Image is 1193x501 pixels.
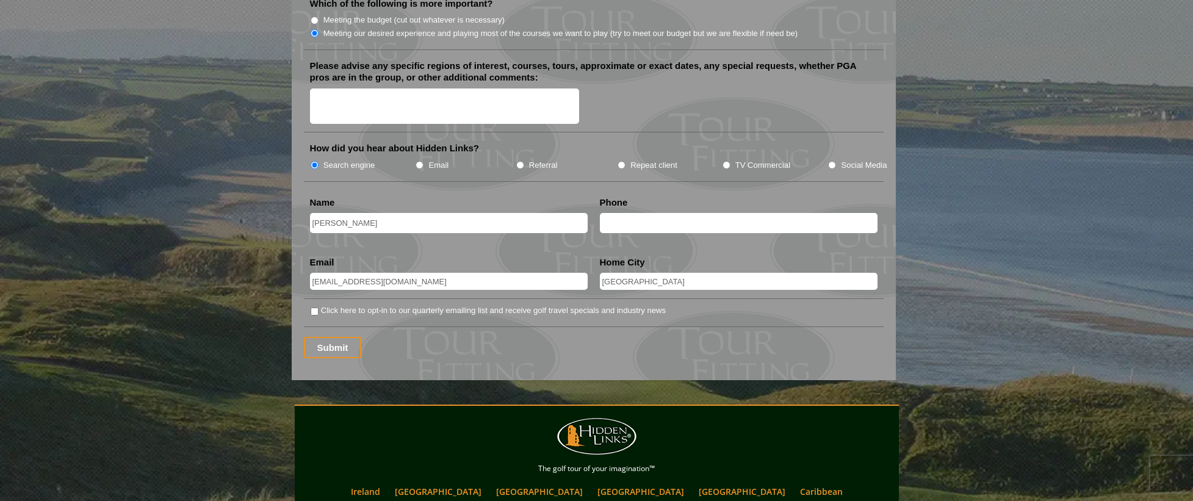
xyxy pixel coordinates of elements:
label: Meeting our desired experience and playing most of the courses we want to play (try to meet our b... [323,27,798,40]
label: Please advise any specific regions of interest, courses, tours, approximate or exact dates, any s... [310,60,878,84]
label: Repeat client [630,159,677,171]
label: Meeting the budget (cut out whatever is necessary) [323,14,505,26]
label: Email [310,256,334,269]
a: [GEOGRAPHIC_DATA] [490,483,589,500]
input: Submit [304,337,362,358]
label: Email [428,159,449,171]
a: Caribbean [794,483,849,500]
a: Ireland [345,483,386,500]
label: Name [310,196,335,209]
label: Phone [600,196,628,209]
a: [GEOGRAPHIC_DATA] [693,483,791,500]
label: TV Commercial [735,159,790,171]
p: The golf tour of your imagination™ [298,462,896,475]
label: Referral [529,159,558,171]
a: [GEOGRAPHIC_DATA] [389,483,488,500]
label: How did you hear about Hidden Links? [310,142,480,154]
label: Search engine [323,159,375,171]
label: Home City [600,256,645,269]
a: [GEOGRAPHIC_DATA] [591,483,690,500]
label: Social Media [841,159,887,171]
label: Click here to opt-in to our quarterly emailing list and receive golf travel specials and industry... [321,305,666,317]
